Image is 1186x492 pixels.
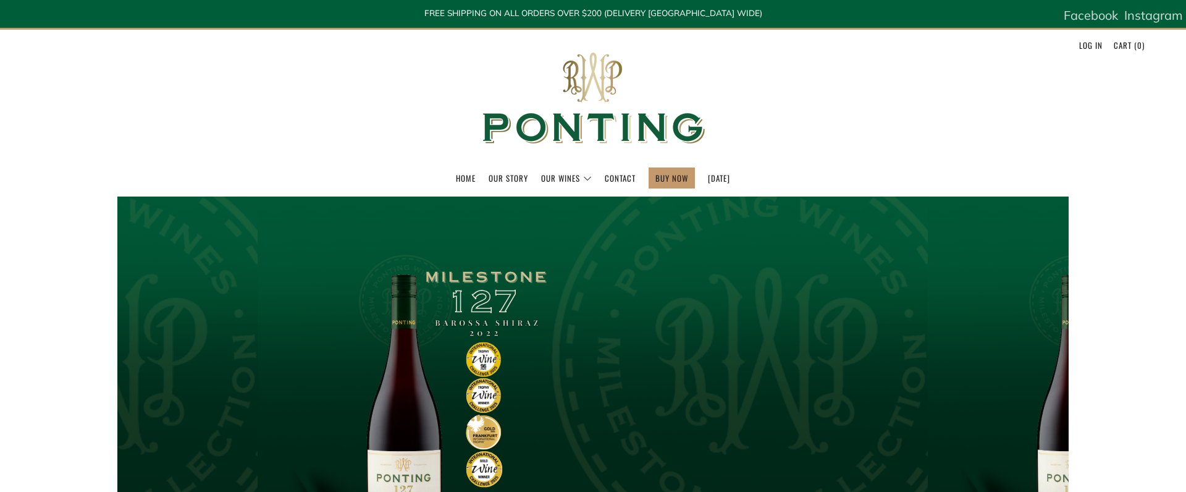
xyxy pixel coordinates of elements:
[489,168,528,188] a: Our Story
[708,168,730,188] a: [DATE]
[655,168,688,188] a: BUY NOW
[1079,35,1103,55] a: Log in
[1064,3,1118,28] a: Facebook
[1064,7,1118,23] span: Facebook
[605,168,636,188] a: Contact
[1137,39,1142,51] span: 0
[541,168,592,188] a: Our Wines
[1124,3,1183,28] a: Instagram
[1114,35,1145,55] a: Cart (0)
[456,168,476,188] a: Home
[469,30,717,168] img: Ponting Wines
[1124,7,1183,23] span: Instagram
